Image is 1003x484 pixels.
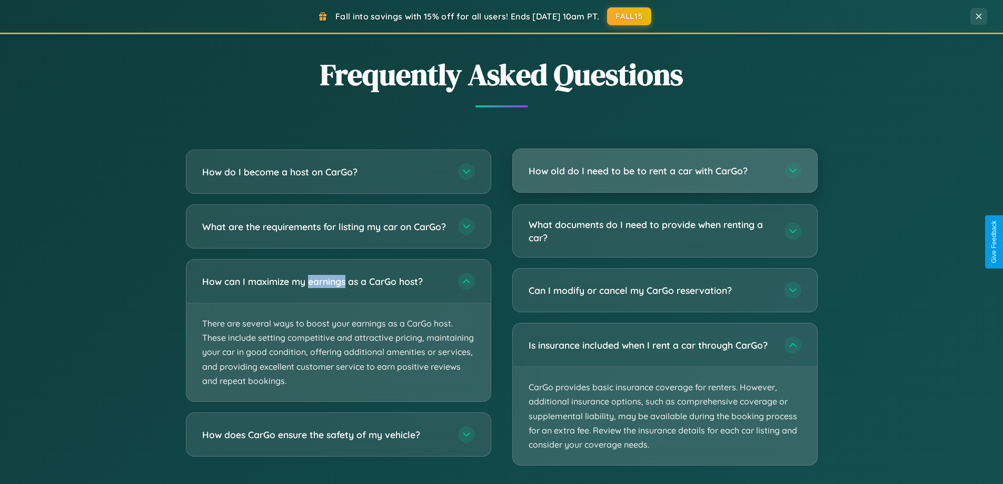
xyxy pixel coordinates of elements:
h2: Frequently Asked Questions [186,54,818,95]
span: Fall into savings with 15% off for all users! Ends [DATE] 10am PT. [335,11,599,22]
h3: Is insurance included when I rent a car through CarGo? [529,339,774,352]
h3: How do I become a host on CarGo? [202,165,448,179]
h3: How old do I need to be to rent a car with CarGo? [529,164,774,177]
h3: What are the requirements for listing my car on CarGo? [202,220,448,233]
div: Give Feedback [990,221,998,263]
h3: What documents do I need to provide when renting a car? [529,218,774,244]
h3: How does CarGo ensure the safety of my vehicle? [202,428,448,441]
h3: How can I maximize my earnings as a CarGo host? [202,275,448,288]
h3: Can I modify or cancel my CarGo reservation? [529,284,774,297]
p: There are several ways to boost your earnings as a CarGo host. These include setting competitive ... [186,303,491,401]
button: FALL15 [607,7,651,25]
p: CarGo provides basic insurance coverage for renters. However, additional insurance options, such ... [513,367,817,465]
